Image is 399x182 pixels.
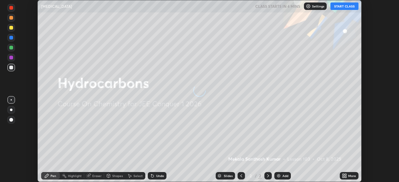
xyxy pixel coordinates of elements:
img: add-slide-button [276,173,281,178]
div: Select [133,174,143,177]
div: / [255,174,257,178]
div: Shapes [112,174,123,177]
div: Add [282,174,288,177]
p: Settings [312,5,324,8]
div: Undo [156,174,164,177]
div: Eraser [92,174,102,177]
h5: CLASS STARTS IN 4 MINS [255,3,300,9]
button: START CLASS [330,2,358,10]
div: Slides [224,174,233,177]
p: [MEDICAL_DATA] [41,4,72,9]
div: Pen [50,174,56,177]
div: 2 [258,173,262,179]
div: 2 [248,174,254,178]
img: class-settings-icons [306,4,311,9]
div: More [348,174,356,177]
div: Highlight [68,174,82,177]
